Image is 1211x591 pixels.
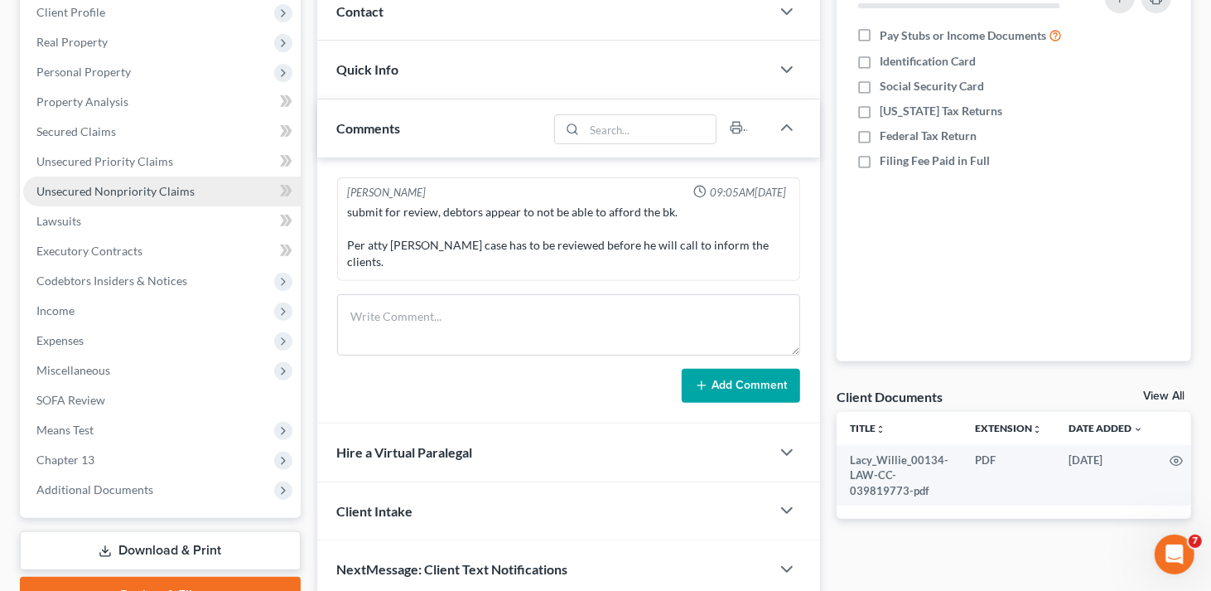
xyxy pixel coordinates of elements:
[710,185,786,201] span: 09:05AM[DATE]
[36,303,75,317] span: Income
[36,333,84,347] span: Expenses
[337,561,568,577] span: NextMessage: Client Text Notifications
[36,274,187,288] span: Codebtors Insiders & Notices
[20,531,301,570] a: Download & Print
[36,154,173,168] span: Unsecured Priority Claims
[1189,535,1202,548] span: 7
[36,65,131,79] span: Personal Property
[1055,445,1156,506] td: [DATE]
[876,424,885,434] i: unfold_more
[36,453,94,467] span: Chapter 13
[23,385,301,415] a: SOFA Review
[36,363,110,377] span: Miscellaneous
[23,117,301,147] a: Secured Claims
[837,388,943,405] div: Client Documents
[36,423,94,437] span: Means Test
[1143,390,1184,402] a: View All
[584,115,716,143] input: Search...
[682,369,800,404] button: Add Comment
[348,185,427,201] div: [PERSON_NAME]
[36,214,81,228] span: Lawsuits
[1069,422,1143,434] a: Date Added expand_more
[337,120,401,136] span: Comments
[23,87,301,117] a: Property Analysis
[962,445,1055,506] td: PDF
[36,35,108,49] span: Real Property
[880,78,984,94] span: Social Security Card
[23,147,301,177] a: Unsecured Priority Claims
[23,236,301,266] a: Executory Contracts
[36,482,153,497] span: Additional Documents
[880,103,1002,119] span: [US_STATE] Tax Returns
[36,94,128,109] span: Property Analysis
[880,153,990,169] span: Filing Fee Paid in Full
[1155,535,1194,574] iframe: Intercom live chat
[36,244,142,258] span: Executory Contracts
[23,177,301,206] a: Unsecured Nonpriority Claims
[36,184,195,198] span: Unsecured Nonpriority Claims
[880,53,976,70] span: Identification Card
[337,444,473,460] span: Hire a Virtual Paralegal
[36,393,105,407] span: SOFA Review
[23,206,301,236] a: Lawsuits
[880,128,977,144] span: Federal Tax Return
[337,503,413,519] span: Client Intake
[1032,424,1042,434] i: unfold_more
[975,422,1042,434] a: Extensionunfold_more
[837,445,962,506] td: Lacy_Willie_00134-LAW-CC-039819773-pdf
[1133,424,1143,434] i: expand_more
[850,422,885,434] a: Titleunfold_more
[36,5,105,19] span: Client Profile
[348,204,789,270] div: submit for review, debtors appear to not be able to afford the bk. Per atty [PERSON_NAME] case ha...
[337,61,399,77] span: Quick Info
[880,27,1046,44] span: Pay Stubs or Income Documents
[36,124,116,138] span: Secured Claims
[337,3,384,19] span: Contact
